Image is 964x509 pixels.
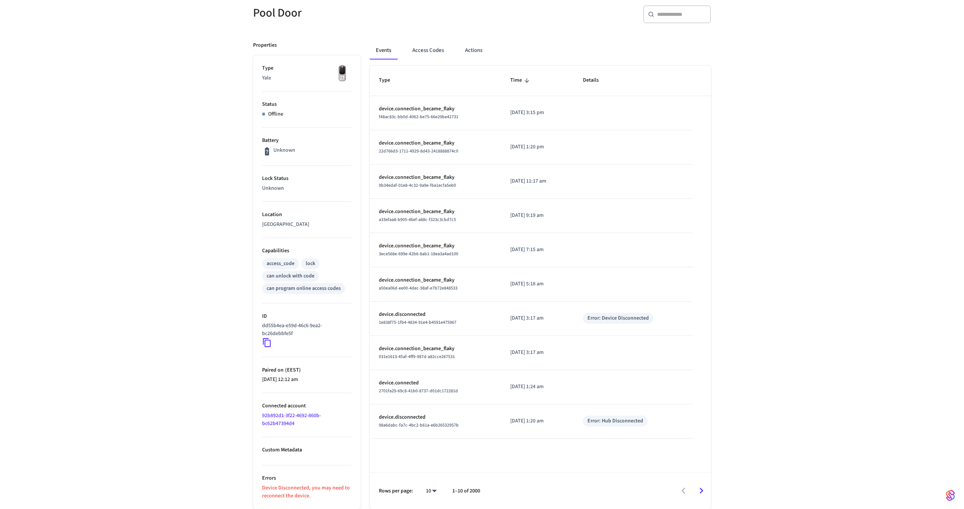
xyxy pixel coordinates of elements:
p: Unknown [262,184,352,192]
p: 1–10 of 2000 [452,487,480,495]
div: Error: Hub Disconnected [587,417,643,425]
p: device.connection_became_flaky [379,242,492,250]
p: [GEOGRAPHIC_DATA] [262,221,352,229]
a: 92b892d1-3f22-4692-860b-bc62b47394d4 [262,412,321,427]
p: device.connection_became_flaky [379,174,492,181]
div: Error: Device Disconnected [587,314,649,322]
p: [DATE] 3:17 am [510,349,565,357]
table: sticky table [370,66,711,438]
span: Type [379,75,400,86]
span: a50ea06d-ee00-4dec-98af-e7b72e848533 [379,285,458,291]
p: Battery [262,137,352,145]
span: 98a6dabc-fa7c-4bc2-b61a-e6b26532957b [379,422,459,428]
p: Capabilities [262,247,352,255]
p: Type [262,64,352,72]
button: Events [370,41,397,59]
p: Connected account [262,402,352,410]
p: Unknown [273,146,295,154]
p: Status [262,101,352,108]
p: [DATE] 12:12 am [262,376,352,384]
span: f48ac83c-bb0d-4062-be75-66e29be42731 [379,114,458,120]
img: SeamLogoGradient.69752ec5.svg [946,489,955,501]
h5: Pool Door [253,5,477,21]
p: [DATE] 7:15 am [510,246,565,254]
p: device.disconnected [379,413,492,421]
span: Time [510,75,532,86]
span: 3ece568e-699e-42b6-8ab1-18ea3a4ad100 [379,251,458,257]
div: 10 [422,486,440,497]
p: ID [262,312,352,320]
p: Offline [268,110,283,118]
p: Errors [262,474,352,482]
p: Lock Status [262,175,352,183]
span: 1e838f75-1fb4-4834-91e4-b4591e475967 [379,319,456,326]
p: [DATE] 9:19 am [510,212,565,219]
p: [DATE] 3:17 am [510,314,565,322]
p: Properties [253,41,277,49]
p: Paired on [262,366,352,374]
p: device.connection_became_flaky [379,139,492,147]
button: Actions [459,41,488,59]
div: ant example [370,41,711,59]
p: [DATE] 3:15 pm [510,109,565,117]
p: device.connection_became_flaky [379,276,492,284]
p: Rows per page: [379,487,413,495]
p: [DATE] 11:17 am [510,177,565,185]
span: Details [583,75,609,86]
p: [DATE] 1:20 pm [510,143,565,151]
button: Access Codes [406,41,450,59]
p: device.connection_became_flaky [379,105,492,113]
span: 22d766d3-1711-4929-8d43-2418888874c0 [379,148,458,154]
div: can program online access codes [267,285,341,293]
p: device.connection_became_flaky [379,345,492,353]
span: 2701fa29-69c8-41b0-8737-d01dc172281d [379,388,458,394]
div: lock [306,260,315,268]
button: Go to next page [692,482,710,500]
p: device.connection_became_flaky [379,208,492,216]
span: 031e1613-45af-4ff9-987d-a82cce267531 [379,354,455,360]
p: [DATE] 1:20 am [510,417,565,425]
p: Yale [262,74,352,82]
span: a33efaa8-b905-46ef-a88c-f323c3cbd7c5 [379,216,456,223]
img: Yale Assure Touchscreen Wifi Smart Lock, Satin Nickel, Front [333,64,352,83]
p: dd55b4ea-e59d-46c6-9ea2-bc26debbfe5f [262,322,349,338]
p: [DATE] 1:24 am [510,383,565,391]
div: can unlock with code [267,272,314,280]
p: Location [262,211,352,219]
p: Device Disconnected, you may need to reconnect the device. [262,484,352,500]
p: device.connected [379,379,492,387]
p: device.disconnected [379,311,492,319]
span: ( EEST ) [284,366,301,374]
p: [DATE] 5:18 am [510,280,565,288]
span: 9b34edaf-01e8-4c32-9a9e-f6a1ecfa5eb0 [379,182,456,189]
div: access_code [267,260,294,268]
p: Custom Metadata [262,446,352,454]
